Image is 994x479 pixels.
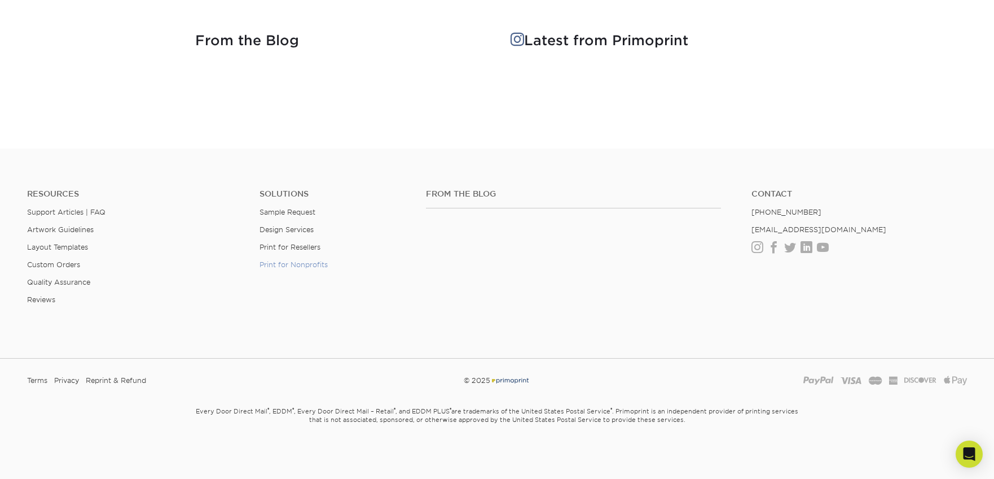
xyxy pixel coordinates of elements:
[751,208,821,216] a: [PHONE_NUMBER]
[511,33,799,49] h4: Latest from Primoprint
[450,407,451,412] sup: ®
[27,208,105,216] a: Support Articles | FAQ
[260,260,328,269] a: Print for Nonprofits
[27,260,80,269] a: Custom Orders
[490,376,530,385] img: Primoprint
[292,407,294,412] sup: ®
[260,189,408,199] h4: Solutions
[426,189,721,199] h4: From the Blog
[54,372,79,389] a: Privacy
[267,407,269,412] sup: ®
[260,243,320,251] a: Print for Resellers
[86,372,146,389] a: Reprint & Refund
[27,225,94,234] a: Artwork Guidelines
[27,295,55,304] a: Reviews
[610,407,612,412] sup: ®
[956,441,983,468] div: Open Intercom Messenger
[751,189,967,199] a: Contact
[27,243,88,251] a: Layout Templates
[260,208,315,216] a: Sample Request
[260,225,314,234] a: Design Services
[167,403,827,452] small: Every Door Direct Mail , EDDM , Every Door Direct Mail – Retail , and EDDM PLUS are trademarks of...
[751,225,886,234] a: [EMAIL_ADDRESS][DOMAIN_NAME]
[337,372,656,389] div: © 2025
[394,407,395,412] sup: ®
[27,278,90,286] a: Quality Assurance
[195,33,483,49] h4: From the Blog
[27,189,243,199] h4: Resources
[27,372,47,389] a: Terms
